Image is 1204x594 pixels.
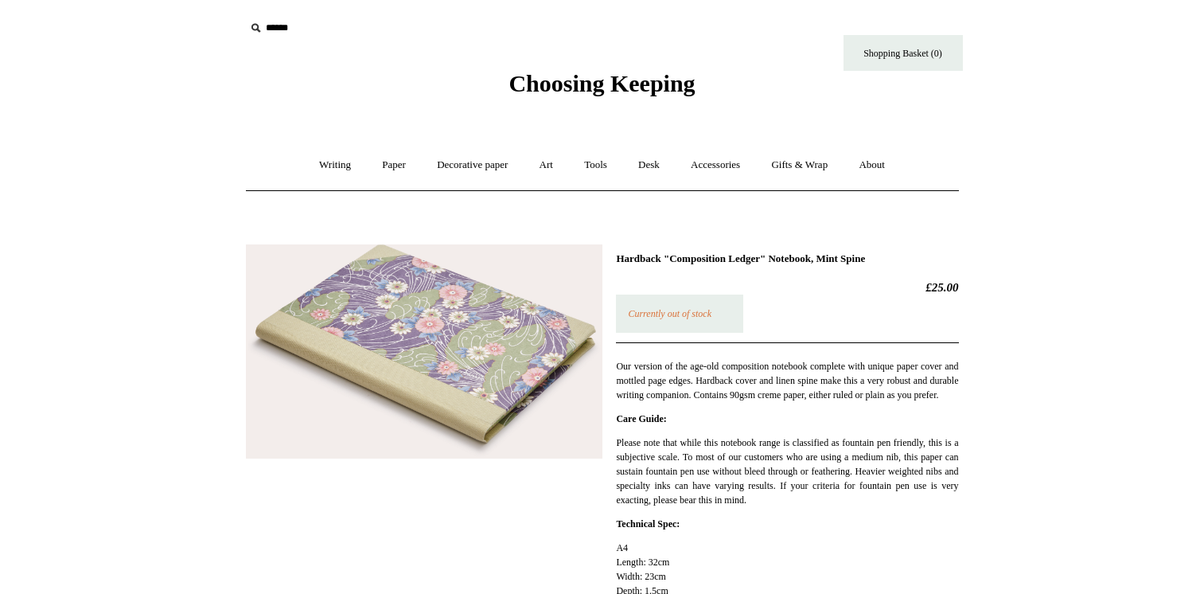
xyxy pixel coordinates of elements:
[570,144,621,186] a: Tools
[624,144,674,186] a: Desk
[844,35,963,71] a: Shopping Basket (0)
[616,518,680,530] strong: Technical Spec:
[246,244,602,459] img: Hardback "Composition Ledger" Notebook, Mint Spine
[423,144,522,186] a: Decorative paper
[368,144,420,186] a: Paper
[616,280,958,295] h2: £25.00
[508,70,695,96] span: Choosing Keeping
[844,144,899,186] a: About
[616,359,958,402] p: Our version of the age-old composition notebook complete with unique paper cover and mottled page...
[616,252,958,265] h1: Hardback "Composition Ledger" Notebook, Mint Spine
[757,144,842,186] a: Gifts & Wrap
[676,144,754,186] a: Accessories
[525,144,567,186] a: Art
[305,144,365,186] a: Writing
[616,436,958,507] p: Please note that while this notebook range is classified as fountain pen friendly, this is a subj...
[628,308,711,319] em: Currently out of stock
[508,83,695,94] a: Choosing Keeping
[616,413,666,424] strong: Care Guide:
